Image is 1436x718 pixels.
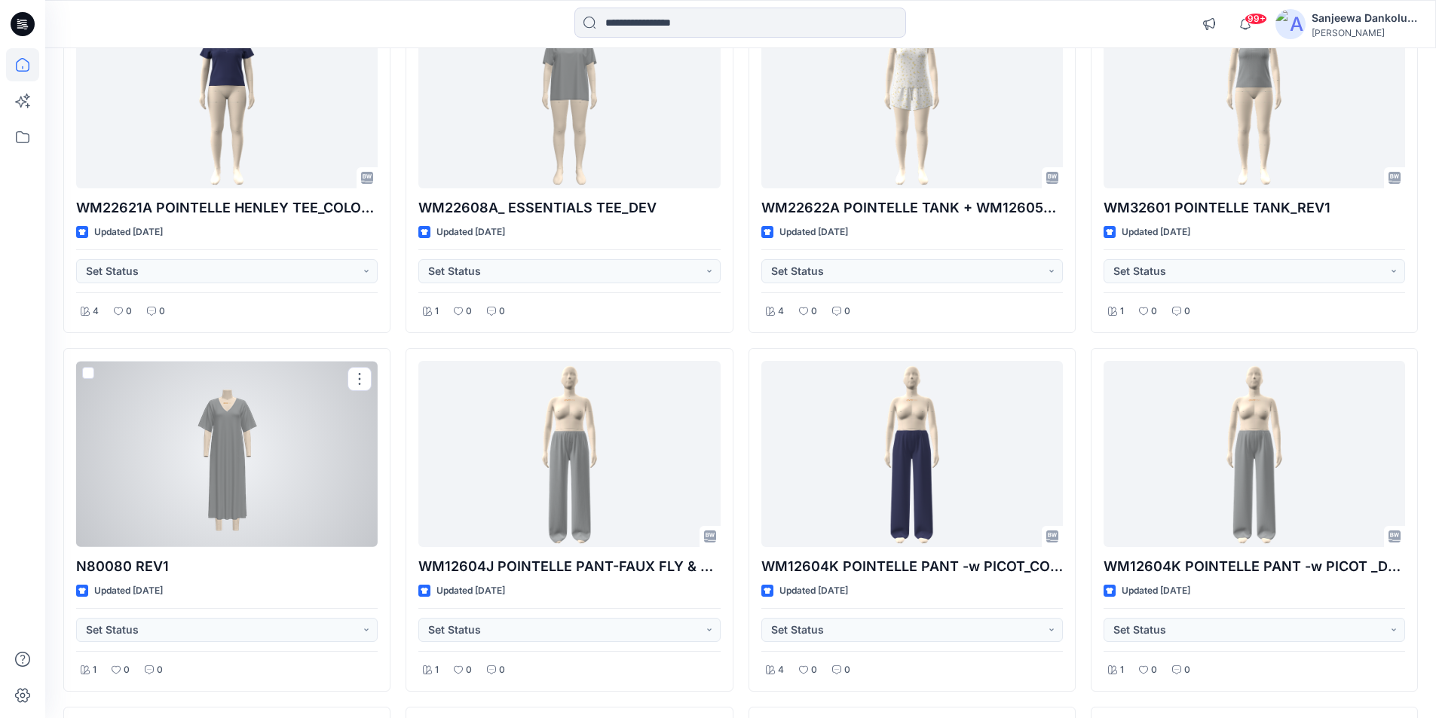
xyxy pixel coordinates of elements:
a: WM32601 POINTELLE TANK_REV1 [1104,3,1405,189]
p: 1 [435,304,439,319]
p: 0 [1184,662,1190,678]
p: 1 [435,662,439,678]
p: WM12604K POINTELLE PANT -w PICOT _DEVELOPMENT [1104,556,1405,577]
a: WM22608A_ ESSENTIALS TEE_DEV [418,3,720,189]
a: WM22622A POINTELLE TANK + WM12605K POINTELLE SHORT -w- PICOT_COLORWAY [761,3,1063,189]
p: 0 [844,662,850,678]
p: 0 [811,304,817,319]
p: WM32601 POINTELLE TANK_REV1 [1104,197,1405,218]
p: 0 [1184,304,1190,319]
p: 1 [1120,662,1124,678]
p: Updated [DATE] [779,583,848,599]
p: WM12604K POINTELLE PANT -w PICOT_COLORWAY [761,556,1063,577]
p: 0 [466,304,472,319]
p: 4 [778,662,784,678]
p: WM12604J POINTELLE PANT-FAUX FLY & BUTTONS + PICOT_REV1 [418,556,720,577]
p: Updated [DATE] [1122,583,1190,599]
p: WM22608A_ ESSENTIALS TEE_DEV [418,197,720,218]
p: WM22622A POINTELLE TANK + WM12605K POINTELLE SHORT -w- PICOT_COLORWAY [761,197,1063,218]
p: 0 [811,662,817,678]
p: 4 [93,304,99,319]
p: Updated [DATE] [1122,225,1190,240]
p: WM22621A POINTELLE HENLEY TEE_COLORWAY_REV6 [76,197,378,218]
p: 0 [157,662,163,678]
p: 1 [93,662,96,678]
p: Updated [DATE] [94,225,163,240]
img: avatar [1275,9,1306,39]
a: WM12604K POINTELLE PANT -w PICOT _DEVELOPMENT [1104,361,1405,547]
p: 0 [124,662,130,678]
p: 1 [1120,304,1124,319]
p: 0 [466,662,472,678]
div: [PERSON_NAME] [1312,27,1417,38]
a: WM12604K POINTELLE PANT -w PICOT_COLORWAY [761,361,1063,547]
p: 0 [1151,662,1157,678]
span: 99+ [1245,13,1267,25]
a: N80080 REV1 [76,361,378,547]
p: 0 [1151,304,1157,319]
a: WM22621A POINTELLE HENLEY TEE_COLORWAY_REV6 [76,3,378,189]
p: 0 [159,304,165,319]
a: WM12604J POINTELLE PANT-FAUX FLY & BUTTONS + PICOT_REV1 [418,361,720,547]
p: 0 [844,304,850,319]
p: 4 [778,304,784,319]
p: Updated [DATE] [436,225,505,240]
p: Updated [DATE] [436,583,505,599]
p: 0 [499,662,505,678]
p: N80080 REV1 [76,556,378,577]
p: 0 [126,304,132,319]
p: Updated [DATE] [779,225,848,240]
p: 0 [499,304,505,319]
div: Sanjeewa Dankoluwage [1312,9,1417,27]
p: Updated [DATE] [94,583,163,599]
